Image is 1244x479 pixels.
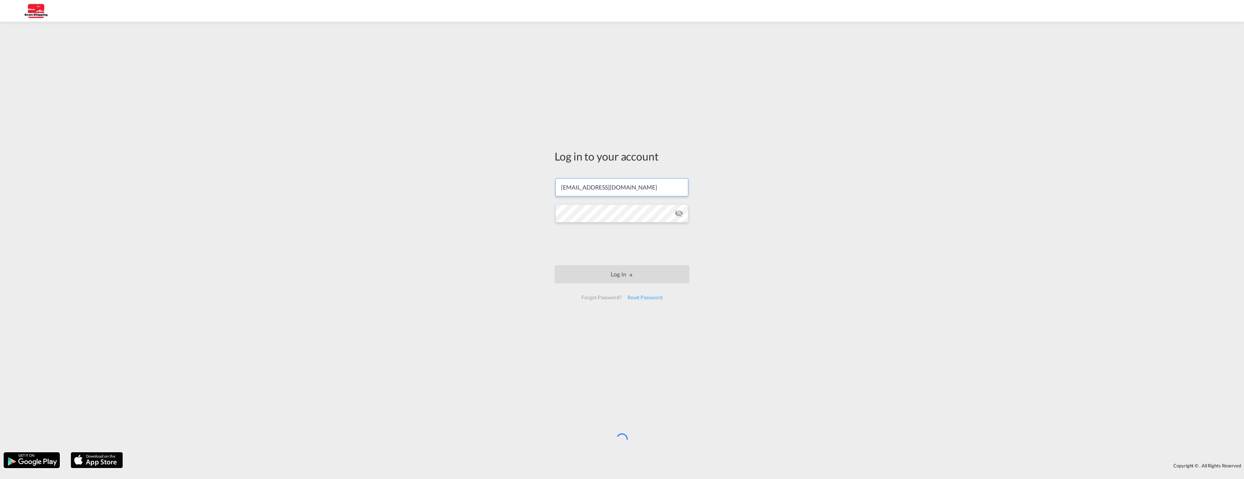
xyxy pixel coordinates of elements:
img: 123b615026f311ee80dabbd30bc9e10f.jpg [11,3,60,19]
div: Log in to your account [555,149,689,164]
iframe: reCAPTCHA [567,230,677,258]
div: Copyright © . All Rights Reserved [127,459,1244,472]
div: Reset Password [625,291,665,304]
img: google.png [3,451,61,469]
md-icon: icon-eye-off [675,209,683,218]
div: Forgot Password? [579,291,624,304]
img: apple.png [70,451,124,469]
input: Enter email/phone number [555,178,688,196]
button: LOGIN [555,265,689,283]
